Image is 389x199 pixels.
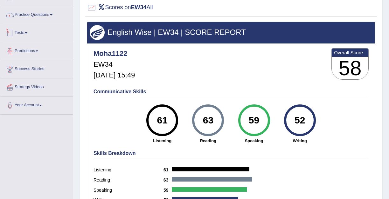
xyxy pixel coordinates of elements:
h5: EW34 [94,61,135,68]
strong: Reading [188,138,228,144]
label: Speaking [94,187,163,194]
b: 59 [163,188,172,193]
h4: Skills Breakdown [94,150,369,156]
div: 52 [288,107,311,134]
a: Predictions [0,42,73,58]
label: Reading [94,177,163,183]
b: 61 [163,167,172,172]
a: Practice Questions [0,6,73,22]
a: Your Account [0,96,73,112]
div: 59 [242,107,266,134]
strong: Writing [280,138,320,144]
h2: Scores on All [87,3,153,12]
h4: Moha1122 [94,50,135,57]
a: Strategy Videos [0,78,73,94]
b: 63 [163,177,172,182]
strong: Listening [142,138,182,144]
b: Overall Score [334,50,366,55]
strong: Speaking [234,138,274,144]
div: 61 [151,107,174,134]
h5: [DATE] 15:49 [94,71,135,79]
a: Success Stories [0,60,73,76]
h3: English Wise | EW34 | SCORE REPORT [90,28,372,36]
b: EW34 [131,4,147,10]
h4: Communicative Skills [94,89,369,95]
img: wings.png [90,25,105,40]
label: Listening [94,167,163,173]
a: Tests [0,24,73,40]
div: 63 [197,107,220,134]
h3: 58 [332,57,368,80]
